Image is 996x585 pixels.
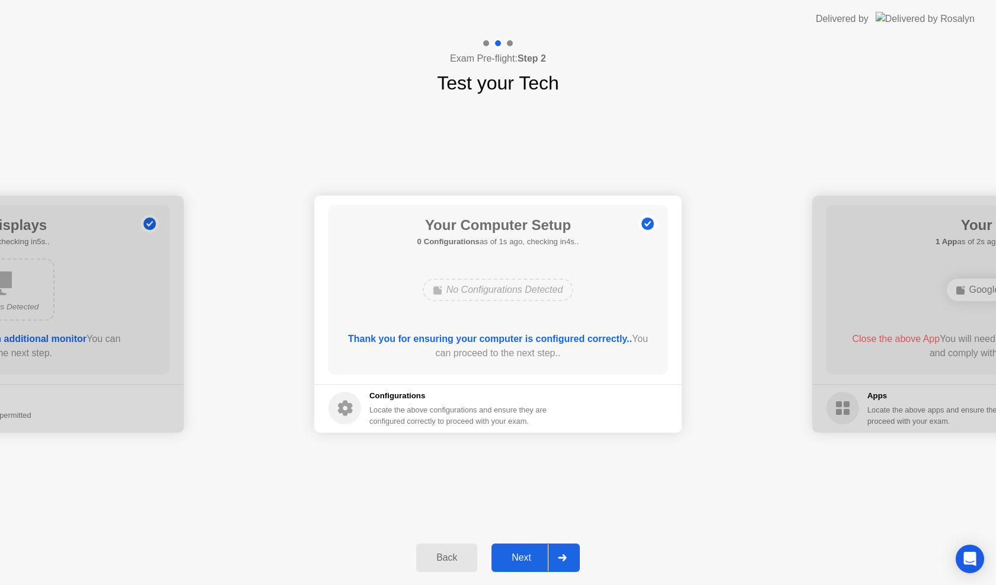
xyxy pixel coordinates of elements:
[495,552,548,563] div: Next
[417,215,579,236] h1: Your Computer Setup
[518,53,546,63] b: Step 2
[450,52,546,66] h4: Exam Pre-flight:
[956,545,984,573] div: Open Intercom Messenger
[369,390,549,402] h5: Configurations
[437,69,559,97] h1: Test your Tech
[420,552,474,563] div: Back
[491,544,580,572] button: Next
[348,334,632,344] b: Thank you for ensuring your computer is configured correctly..
[876,12,975,25] img: Delivered by Rosalyn
[423,279,574,301] div: No Configurations Detected
[416,544,477,572] button: Back
[816,12,869,26] div: Delivered by
[417,237,480,246] b: 0 Configurations
[346,332,651,360] div: You can proceed to the next step..
[369,404,549,427] div: Locate the above configurations and ensure they are configured correctly to proceed with your exam.
[417,236,579,248] h5: as of 1s ago, checking in4s..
